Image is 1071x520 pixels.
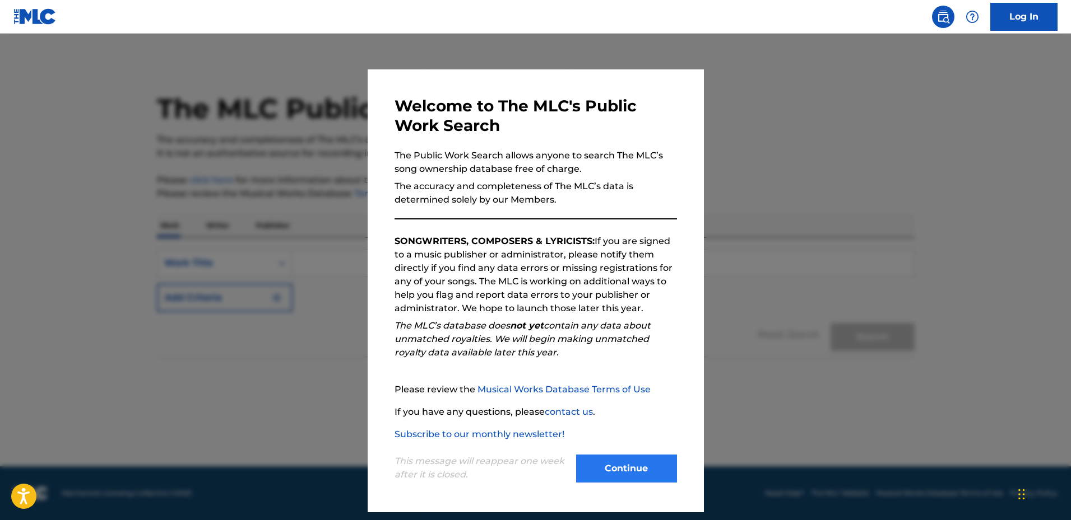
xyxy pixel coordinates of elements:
[395,96,677,135] h3: Welcome to The MLC's Public Work Search
[395,383,677,396] p: Please review the
[1018,477,1025,511] div: Drag
[477,384,651,395] a: Musical Works Database Terms of Use
[966,10,979,24] img: help
[961,6,984,28] div: Help
[395,429,564,439] a: Subscribe to our monthly newsletter!
[395,405,677,419] p: If you have any questions, please .
[990,3,1058,31] a: Log In
[395,235,677,315] p: If you are signed to a music publisher or administrator, please notify them directly if you find ...
[545,406,593,417] a: contact us
[1015,466,1071,520] iframe: Chat Widget
[576,455,677,482] button: Continue
[395,320,651,358] em: The MLC’s database does contain any data about unmatched royalties. We will begin making unmatche...
[510,320,544,331] strong: not yet
[395,180,677,207] p: The accuracy and completeness of The MLC’s data is determined solely by our Members.
[395,149,677,176] p: The Public Work Search allows anyone to search The MLC’s song ownership database free of charge.
[395,455,569,481] p: This message will reappear one week after it is closed.
[936,10,950,24] img: search
[932,6,954,28] a: Public Search
[13,8,57,25] img: MLC Logo
[395,236,595,246] strong: SONGWRITERS, COMPOSERS & LYRICISTS:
